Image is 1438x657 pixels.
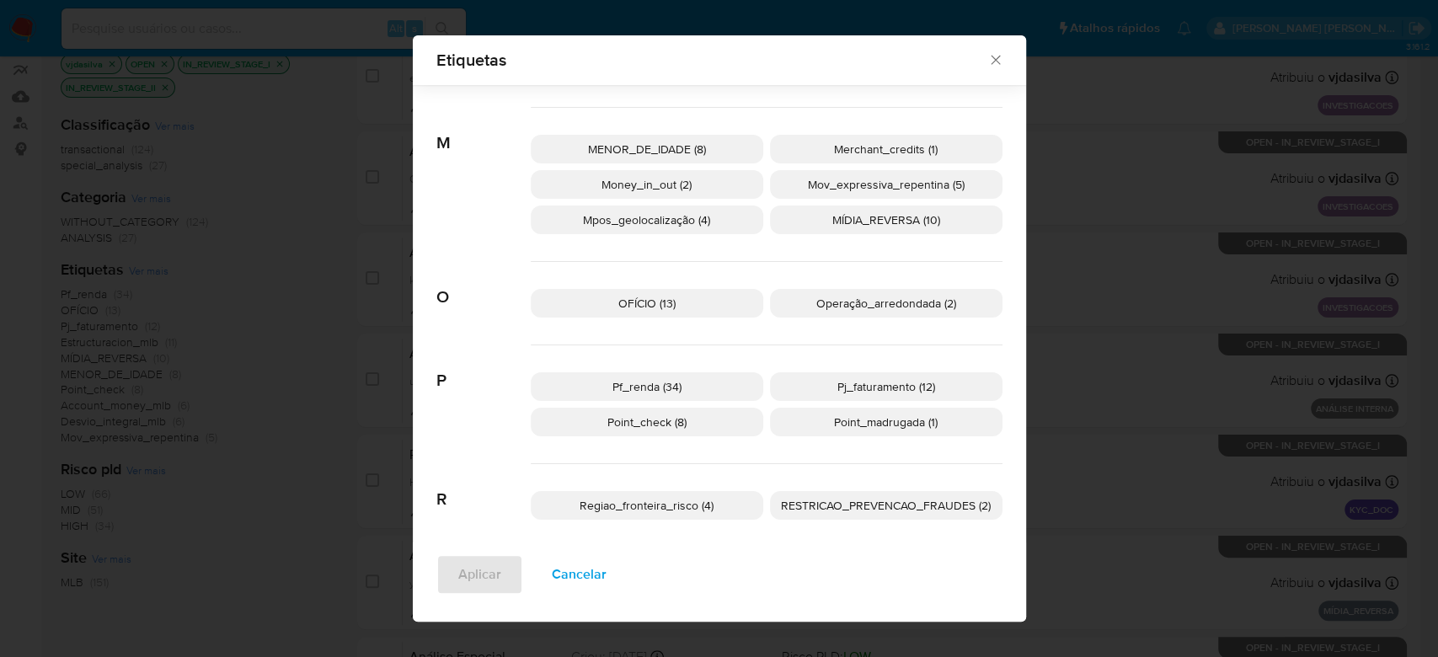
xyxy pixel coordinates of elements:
span: Cancelar [552,556,607,593]
span: Pj_faturamento (12) [837,378,935,395]
span: OFÍCIO (13) [618,295,676,312]
button: Fechar [987,51,1002,67]
span: Operação_arredondada (2) [816,295,956,312]
span: RESTRICAO_PREVENCAO_FRAUDES (2) [781,497,991,514]
div: MÍDIA_REVERSA (10) [770,206,1002,234]
div: Operação_arredondada (2) [770,289,1002,318]
div: Money_in_out (2) [531,170,763,199]
div: Pf_renda (34) [531,372,763,401]
span: Regiao_fronteira_risco (4) [580,497,714,514]
span: Pf_renda (34) [612,378,682,395]
span: MÍDIA_REVERSA (10) [832,211,940,228]
div: Mov_expressiva_repentina (5) [770,170,1002,199]
div: Mpos_geolocalização (4) [531,206,763,234]
div: Point_madrugada (1) [770,408,1002,436]
span: M [436,108,531,153]
span: R [436,464,531,510]
span: Merchant_credits (1) [834,141,938,158]
span: Mov_expressiva_repentina (5) [808,176,965,193]
span: Point_check (8) [607,414,687,430]
div: Pj_faturamento (12) [770,372,1002,401]
div: Point_check (8) [531,408,763,436]
button: Cancelar [530,554,628,595]
div: Merchant_credits (1) [770,135,1002,163]
span: MENOR_DE_IDADE (8) [588,141,706,158]
div: OFÍCIO (13) [531,289,763,318]
span: P [436,345,531,391]
div: MENOR_DE_IDADE (8) [531,135,763,163]
span: Money_in_out (2) [601,176,692,193]
span: Point_madrugada (1) [834,414,938,430]
div: Regiao_fronteira_risco (4) [531,491,763,520]
span: Mpos_geolocalização (4) [583,211,710,228]
span: Etiquetas [436,51,988,68]
span: O [436,262,531,307]
div: RESTRICAO_PREVENCAO_FRAUDES (2) [770,491,1002,520]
